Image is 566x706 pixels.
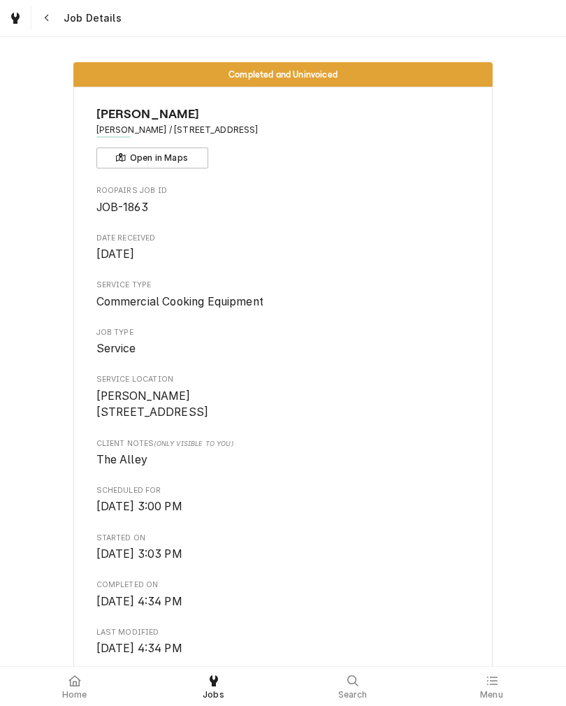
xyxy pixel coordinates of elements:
div: Roopairs Job ID [96,185,470,215]
span: Address [96,124,470,136]
a: Home [6,670,143,703]
span: Service Location [96,388,470,421]
a: Jobs [145,670,282,703]
span: [DATE] 4:34 PM [96,595,182,608]
span: Date Received [96,246,470,263]
a: Search [284,670,421,703]
span: Menu [480,689,503,700]
span: Search [338,689,368,700]
div: Started On [96,533,470,563]
span: Started On [96,546,470,563]
span: [PERSON_NAME] [STREET_ADDRESS] [96,389,209,419]
span: Home [62,689,87,700]
div: Scheduled For [96,485,470,515]
div: Last Modified [96,627,470,657]
span: Job Type [96,340,470,357]
span: Roopairs Job ID [96,199,470,216]
span: [DATE] 4:34 PM [96,642,182,655]
div: Date Received [96,233,470,263]
span: JOB-1863 [96,201,148,214]
div: Service Type [96,280,470,310]
div: Service Location [96,374,470,421]
span: [DATE] 3:03 PM [96,547,182,561]
div: Client Information [96,105,470,168]
span: (Only Visible to You) [154,440,233,447]
span: Completed and Uninvoiced [228,70,338,79]
span: Roopairs Job ID [96,185,470,196]
span: Scheduled For [96,485,470,496]
div: Job Type [96,327,470,357]
span: Jobs [203,689,224,700]
div: Completed On [96,579,470,610]
span: Job Type [96,327,470,338]
span: Job Details [59,11,122,25]
span: Service Location [96,374,470,385]
span: Service Type [96,280,470,291]
button: Navigate back [34,6,59,31]
div: Status [73,62,493,87]
button: Open in Maps [96,147,208,168]
span: Service [96,342,136,355]
div: [object Object] [96,438,470,468]
a: Go to Jobs [3,6,28,31]
span: Last Modified [96,640,470,657]
span: Completed On [96,579,470,591]
span: Commercial Cooking Equipment [96,295,263,308]
span: Scheduled For [96,498,470,515]
span: Started On [96,533,470,544]
span: Completed On [96,593,470,610]
a: Menu [423,670,560,703]
span: [object Object] [96,452,470,468]
span: [DATE] 3:00 PM [96,500,182,513]
span: The Alley [96,453,147,466]
span: Service Type [96,294,470,310]
span: Name [96,105,470,124]
span: Last Modified [96,627,470,638]
span: Client Notes [96,438,470,449]
span: [DATE] [96,247,135,261]
span: Date Received [96,233,470,244]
